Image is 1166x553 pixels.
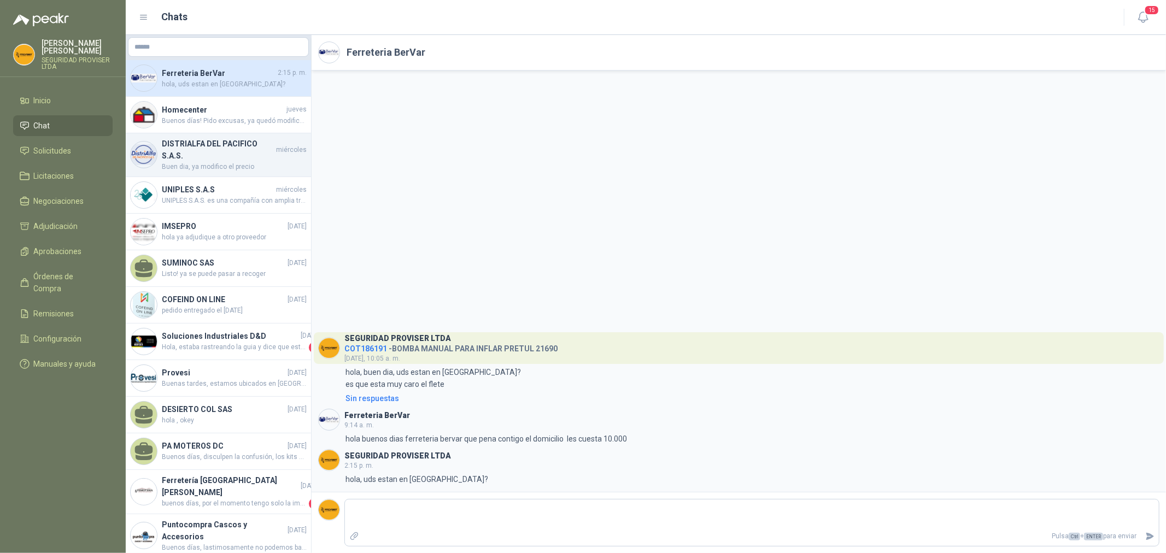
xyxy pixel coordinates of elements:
span: hola , okey [162,415,307,426]
div: Sin respuestas [345,392,399,404]
h4: IMSEPRO [162,220,285,232]
span: Aprobaciones [34,245,82,257]
h3: SEGURIDAD PROVISER LTDA [344,453,451,459]
a: Órdenes de Compra [13,266,113,299]
span: Buenas tardes, estamos ubicados en [GEOGRAPHIC_DATA]. Cinta reflectiva: Algodón 35% Poliéster 65%... [162,379,307,389]
img: Company Logo [131,102,157,128]
button: Enviar [1141,527,1159,546]
h4: SUMINOC SAS [162,257,285,269]
h4: PA MOTEROS DC [162,440,285,452]
span: [DATE] [288,258,307,268]
span: Órdenes de Compra [34,270,102,295]
a: PA MOTEROS DC[DATE]Buenos días, disculpen la confusión, los kits se encuentran en [GEOGRAPHIC_DAT... [126,433,311,470]
span: 2:15 p. m. [344,462,373,469]
span: Chat [34,120,50,132]
h4: Puntocompra Cascos y Accesorios [162,519,285,543]
span: hola, uds estan en [GEOGRAPHIC_DATA]? [162,79,307,90]
p: hola, buen dia, uds estan en [GEOGRAPHIC_DATA]? es que esta muy caro el flete [345,366,521,390]
span: UNIPLES S.A.S. es una compañía con amplia trayectoria en el mercado colombiano, ofrecemos solucio... [162,196,307,206]
h4: Ferretería [GEOGRAPHIC_DATA][PERSON_NAME] [162,474,298,498]
span: 1 [309,498,320,509]
h4: Provesi [162,367,285,379]
span: COT186191 [344,344,387,353]
p: hola buenos dias ferreteria bervar que pena contigo el domicilio les cuesta 10.000 [345,433,627,445]
span: [DATE] [288,404,307,415]
img: Company Logo [131,522,157,549]
span: 1 [309,342,320,353]
span: Buen dia, ya modifico el precio [162,162,307,172]
span: Listo! ya se puede pasar a recoger [162,269,307,279]
span: [DATE] [288,295,307,305]
img: Company Logo [131,292,157,318]
span: Buenos días, lastimosamente no podemos bajar más el precio, ya tiene un descuento sobre el precio... [162,543,307,553]
a: SUMINOC SAS[DATE]Listo! ya se puede pasar a recoger [126,250,311,287]
h4: COFEIND ON LINE [162,293,285,305]
p: [PERSON_NAME] [PERSON_NAME] [42,39,113,55]
span: jueves [286,104,307,115]
img: Company Logo [319,450,339,470]
a: Company LogoUNIPLES S.A.SmiércolesUNIPLES S.A.S. es una compañía con amplia trayectoria en el mer... [126,177,311,214]
span: pedido entregado el [DATE] [162,305,307,316]
h2: Ferreteria BerVar [347,45,425,60]
span: Configuración [34,333,82,345]
a: Solicitudes [13,140,113,161]
span: [DATE], 10:05 a. m. [344,355,400,362]
a: DESIERTO COL SAS[DATE]hola , okey [126,397,311,433]
a: Licitaciones [13,166,113,186]
img: Company Logo [14,44,34,65]
span: Adjudicación [34,220,78,232]
span: [DATE] [288,368,307,378]
span: Solicitudes [34,145,72,157]
span: Inicio [34,95,51,107]
h3: SEGURIDAD PROVISER LTDA [344,336,451,342]
span: buenos días, por el momento tengo solo la imagen porque se mandan a fabricar [162,498,307,509]
a: Configuración [13,328,113,349]
h4: Ferreteria BerVar [162,67,276,79]
a: Company LogoIMSEPRO[DATE]hola ya adjudique a otro proveedor [126,214,311,250]
img: Company Logo [131,365,157,391]
span: Licitaciones [34,170,74,182]
img: Company Logo [131,182,157,208]
span: [DATE] [288,525,307,536]
a: Company LogoSoluciones Industriales D&D[DATE]Hola, estaba rastreando la guia y dice que esta en r... [126,323,311,360]
a: Aprobaciones [13,241,113,262]
span: Ctrl [1069,533,1080,540]
a: Company LogoProvesi[DATE]Buenas tardes, estamos ubicados en [GEOGRAPHIC_DATA]. Cinta reflectiva: ... [126,360,311,397]
label: Adjuntar archivos [345,527,364,546]
span: [DATE] [288,221,307,232]
p: hola, uds estan en [GEOGRAPHIC_DATA]? [345,473,488,485]
a: Manuales y ayuda [13,354,113,374]
span: 9:14 a. m. [344,421,374,429]
span: Buenos días, disculpen la confusión, los kits se encuentran en [GEOGRAPHIC_DATA], se hace el enví... [162,452,307,462]
img: Company Logo [319,42,339,63]
h4: Homecenter [162,104,284,116]
span: 2:15 p. m. [278,68,307,78]
span: Negociaciones [34,195,84,207]
span: miércoles [276,185,307,195]
a: Company LogoFerretería [GEOGRAPHIC_DATA][PERSON_NAME][DATE]buenos días, por el momento tengo solo... [126,470,311,514]
button: 15 [1133,8,1153,27]
span: Hola, estaba rastreando la guia y dice que esta en reparto [162,342,307,353]
a: Chat [13,115,113,136]
a: Negociaciones [13,191,113,211]
img: Company Logo [131,219,157,245]
h3: Ferreteria BerVar [344,413,410,419]
span: Manuales y ayuda [34,358,96,370]
a: Sin respuestas [343,392,1159,404]
a: Inicio [13,90,113,111]
p: Pulsa + para enviar [364,527,1141,546]
span: Remisiones [34,308,74,320]
h4: DISTRIALFA DEL PACIFICO S.A.S. [162,138,274,162]
h4: UNIPLES S.A.S [162,184,274,196]
a: Adjudicación [13,216,113,237]
a: Company LogoCOFEIND ON LINE[DATE]pedido entregado el [DATE] [126,287,311,323]
span: ENTER [1084,533,1103,540]
a: Company LogoHomecenterjuevesBuenos días! Pido excusas, ya quedó modificada. Quedamos atentos! [126,97,311,133]
span: Buenos días! Pido excusas, ya quedó modificada. Quedamos atentos! [162,116,307,126]
a: Remisiones [13,303,113,324]
h4: - BOMBA MANUAL PARA INFLAR PRETUL 21690 [344,342,558,352]
img: Logo peakr [13,13,69,26]
span: miércoles [276,145,307,155]
span: [DATE] [301,331,320,341]
img: Company Logo [319,499,339,520]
